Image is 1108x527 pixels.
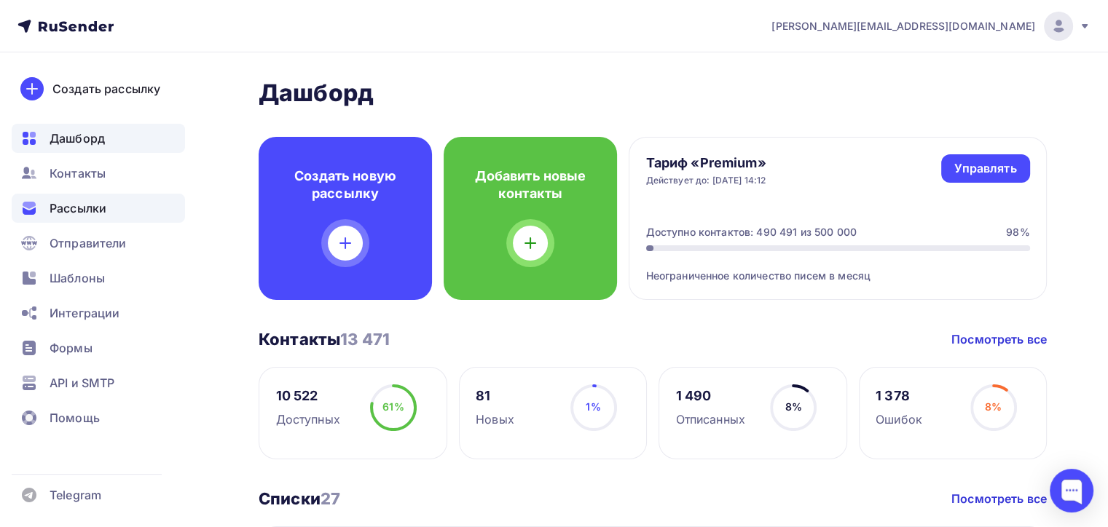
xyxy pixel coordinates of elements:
a: Рассылки [12,194,185,223]
h3: Списки [259,488,340,509]
div: 1 378 [876,387,922,405]
h3: Контакты [259,329,390,349]
h2: Дашборд [259,79,1047,108]
span: Интеграции [50,304,119,322]
a: Контакты [12,159,185,188]
h4: Добавить новые контакты [467,167,594,202]
span: 1% [586,400,600,413]
div: Неограниченное количество писем в месяц [646,251,1030,283]
span: 8% [785,400,801,413]
div: 98% [1006,225,1029,239]
div: 10 522 [276,387,340,405]
a: Дашборд [12,124,185,153]
span: Отправители [50,234,127,252]
span: Контакты [50,165,106,182]
a: Посмотреть все [951,490,1047,507]
span: Помощь [50,409,100,427]
div: Ошибок [876,411,922,428]
div: Доступно контактов: 490 491 из 500 000 [646,225,857,239]
span: 13 471 [340,330,390,349]
div: Создать рассылку [52,80,160,98]
span: Рассылки [50,199,106,217]
span: Шаблоны [50,269,105,287]
span: Формы [50,339,93,357]
span: 61% [382,400,404,413]
span: 27 [321,489,340,508]
a: Посмотреть все [951,330,1047,348]
span: Telegram [50,486,101,504]
div: Доступных [276,411,340,428]
span: Дашборд [50,130,105,147]
div: Действует до: [DATE] 14:12 [646,175,766,186]
a: Шаблоны [12,263,185,293]
a: [PERSON_NAME][EMAIL_ADDRESS][DOMAIN_NAME] [771,12,1091,41]
span: [PERSON_NAME][EMAIL_ADDRESS][DOMAIN_NAME] [771,19,1035,33]
div: Отписанных [676,411,745,428]
span: API и SMTP [50,374,114,392]
h4: Создать новую рассылку [282,167,409,202]
div: Новых [476,411,514,428]
span: 8% [985,400,1002,413]
h4: Тариф «Premium» [646,154,766,172]
div: 81 [476,387,514,405]
div: 1 490 [676,387,745,405]
a: Формы [12,333,185,362]
a: Отправители [12,229,185,258]
div: Управлять [954,160,1016,177]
